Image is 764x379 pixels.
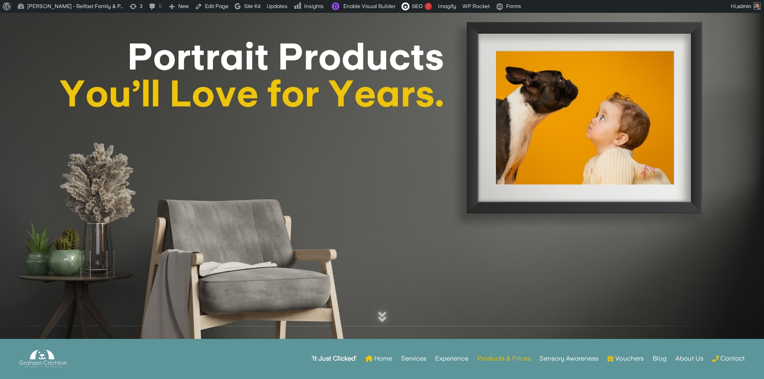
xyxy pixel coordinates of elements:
a: Contact [712,343,745,374]
span: SEO [412,3,423,9]
a: Experience [435,343,468,374]
a: Home [365,343,392,374]
a: Vouchers [607,343,644,374]
a: About Us [675,343,703,374]
a: Products & Prices [477,343,531,374]
div: ! [425,3,432,10]
img: Graham Crichton Photography Logo - Graham Crichton - Belfast Family & Pet Photography Studio [19,348,67,370]
span: admin [737,3,751,9]
a: Blog [653,343,667,374]
a: Sensory Awareness [539,343,598,374]
a: ‘It Just Clicked’ [312,343,357,374]
a: Services [401,343,426,374]
span: Site Kit [244,3,260,9]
